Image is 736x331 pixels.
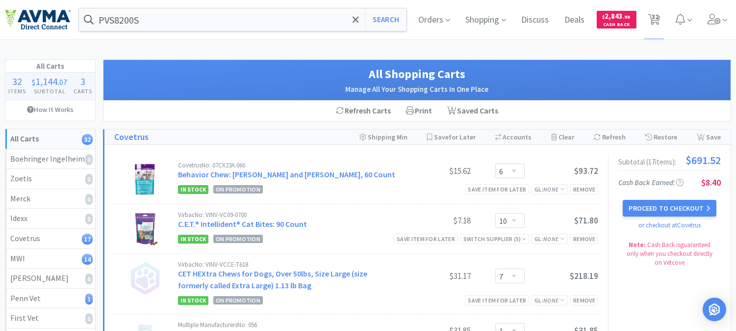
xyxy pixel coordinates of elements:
div: First Vet [10,312,90,325]
a: Idexx0 [5,209,95,229]
a: [PERSON_NAME]0 [5,269,95,289]
a: Merck0 [5,189,95,209]
span: In Stock [178,235,208,244]
div: Subtotal ( 17 item s ): [618,155,721,165]
i: None [543,297,558,304]
div: Remove [570,234,598,244]
span: On Promotion [213,235,263,243]
a: Boehringer Ingelheim0 [5,149,95,169]
div: MWI [10,252,90,265]
div: Refresh [594,130,626,144]
i: 32 [82,134,93,145]
strong: Note: [629,241,646,249]
span: GL: [534,235,565,243]
span: $ [603,14,605,20]
i: 0 [85,214,93,224]
h2: Manage All Your Shopping Carts In One Place [113,83,721,95]
h4: Carts [71,86,95,96]
a: All Carts32 [5,129,95,149]
div: Switch Supplier ( 5 ) [463,234,526,244]
i: 0 [85,174,93,185]
i: 0 [85,313,93,324]
span: 1,144 [35,75,57,87]
div: [PERSON_NAME] [10,272,90,285]
span: In Stock [178,296,208,305]
button: Proceed to Checkout [623,200,716,217]
i: 17 [82,234,93,245]
i: 0 [85,154,93,165]
span: $218.19 [570,271,598,281]
a: $2,843.98Cash Back [597,6,636,33]
h1: All Shopping Carts [113,65,721,83]
div: Virbac No: VINV-VCCE-T618 [178,261,397,268]
strong: All Carts [10,134,39,143]
div: Open Intercom Messenger [703,298,726,321]
input: Search by item, sku, manufacturer, ingredient, size... [79,8,406,31]
span: On Promotion [213,296,263,304]
div: Multiple Manufacturers No: 056 [178,322,397,328]
div: . [29,77,70,86]
span: Cash Back Earned : [618,178,684,187]
i: None [543,235,558,243]
h4: Subtotal [29,86,70,96]
span: In Stock [178,185,208,194]
a: Covetrus [114,130,149,144]
div: Save item for later [465,184,530,194]
a: MWI14 [5,249,95,269]
div: Remove [570,295,598,305]
span: 2,843 [603,11,631,21]
h1: All Carts [5,60,95,73]
div: Save [697,130,721,144]
div: Remove [570,184,598,194]
div: Idexx [10,212,90,225]
span: Save for Later [434,133,476,141]
h4: Items [5,86,29,96]
a: Covetrus17 [5,229,95,249]
span: 3 [80,75,85,87]
a: C.E.T.® Intellident® Cat Bites: 90 Count [178,219,307,229]
img: 618ffa3c7f954ac99383e2bf0e9468e1_393150.png [128,212,162,246]
div: Refresh Carts [329,101,399,121]
span: 32 [12,75,22,87]
span: Cash Back is guaranteed only when you checkout directly on Vetcove [627,241,712,267]
button: Search [365,8,406,31]
a: Saved Carts [440,101,506,121]
span: $8.40 [701,177,721,188]
div: Clear [551,130,574,144]
a: Zoetis0 [5,169,95,189]
div: Accounts [495,130,532,144]
div: Print [399,101,440,121]
a: Deals [561,16,589,25]
a: or checkout at Covetrus [638,221,701,229]
span: $691.52 [685,155,721,165]
div: Covetrus [10,232,90,245]
span: $ [32,77,35,87]
div: $15.62 [397,165,471,177]
a: Behavior Chew: [PERSON_NAME] and [PERSON_NAME], 60 Count [178,169,395,179]
div: $7.18 [397,215,471,226]
span: On Promotion [213,185,263,193]
span: GL: [534,186,565,193]
span: $71.80 [574,215,598,226]
div: Virbac No: VINV-VC09-0700 [178,212,397,218]
i: 0 [85,194,93,205]
i: 0 [85,274,93,284]
a: Discuss [518,16,553,25]
div: Boehringer Ingelheim [10,153,90,165]
span: 07 [59,77,67,87]
a: CET HEXtra Chews for Dogs, Over 50lbs, Size Large (size formerly called Extra Large) 1.13 lb Bag [178,269,367,290]
a: 32 [644,17,664,26]
a: First Vet0 [5,308,95,329]
span: $93.72 [574,165,598,176]
i: None [543,186,558,193]
span: . 98 [623,14,631,20]
div: Penn Vet [10,292,90,305]
a: Penn Vet1 [5,289,95,309]
div: $31.17 [397,270,471,282]
span: Cash Back [603,22,631,28]
i: 14 [82,254,93,265]
a: How It Works [5,100,95,119]
img: 681b1b4e6b9343e5b852ff4c99cff639_515938.png [127,162,163,196]
span: GL: [534,297,565,304]
div: Zoetis [10,172,90,185]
